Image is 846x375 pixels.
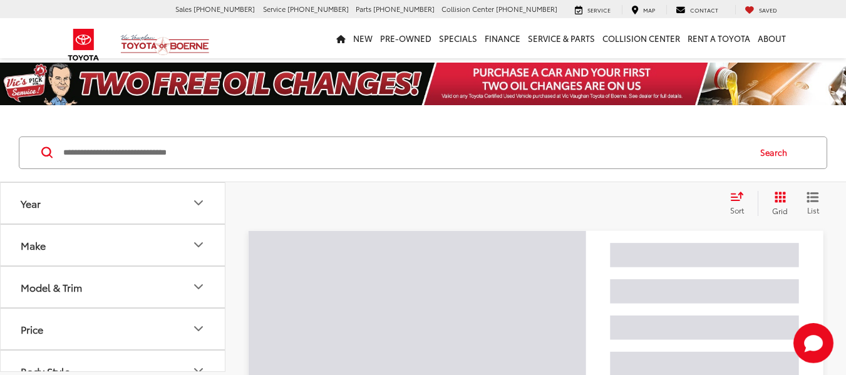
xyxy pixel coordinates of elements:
[524,18,599,58] a: Service & Parts: Opens in a new tab
[748,137,805,168] button: Search
[807,205,819,215] span: List
[599,18,684,58] a: Collision Center
[730,205,744,215] span: Sort
[622,5,664,15] a: Map
[193,4,255,14] span: [PHONE_NUMBER]
[565,5,620,15] a: Service
[643,6,655,14] span: Map
[21,323,43,335] div: Price
[759,6,777,14] span: Saved
[441,4,494,14] span: Collision Center
[435,18,481,58] a: Specials
[690,6,718,14] span: Contact
[175,4,192,14] span: Sales
[754,18,790,58] a: About
[1,183,226,223] button: YearYear
[1,225,226,265] button: MakeMake
[793,323,833,363] svg: Start Chat
[120,34,210,56] img: Vic Vaughan Toyota of Boerne
[724,191,758,216] button: Select sort value
[191,279,206,294] div: Model & Trim
[62,138,748,168] input: Search by Make, Model, or Keyword
[191,237,206,252] div: Make
[191,321,206,336] div: Price
[349,18,376,58] a: New
[333,18,349,58] a: Home
[191,195,206,210] div: Year
[356,4,371,14] span: Parts
[287,4,349,14] span: [PHONE_NUMBER]
[587,6,611,14] span: Service
[481,18,524,58] a: Finance
[263,4,286,14] span: Service
[772,205,788,216] span: Grid
[60,24,107,65] img: Toyota
[21,281,82,293] div: Model & Trim
[666,5,728,15] a: Contact
[735,5,787,15] a: My Saved Vehicles
[793,323,833,363] button: Toggle Chat Window
[376,18,435,58] a: Pre-Owned
[758,191,797,216] button: Grid View
[21,239,46,251] div: Make
[373,4,435,14] span: [PHONE_NUMBER]
[1,267,226,307] button: Model & TrimModel & Trim
[797,191,828,216] button: List View
[1,309,226,349] button: PricePrice
[21,197,41,209] div: Year
[496,4,557,14] span: [PHONE_NUMBER]
[684,18,754,58] a: Rent a Toyota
